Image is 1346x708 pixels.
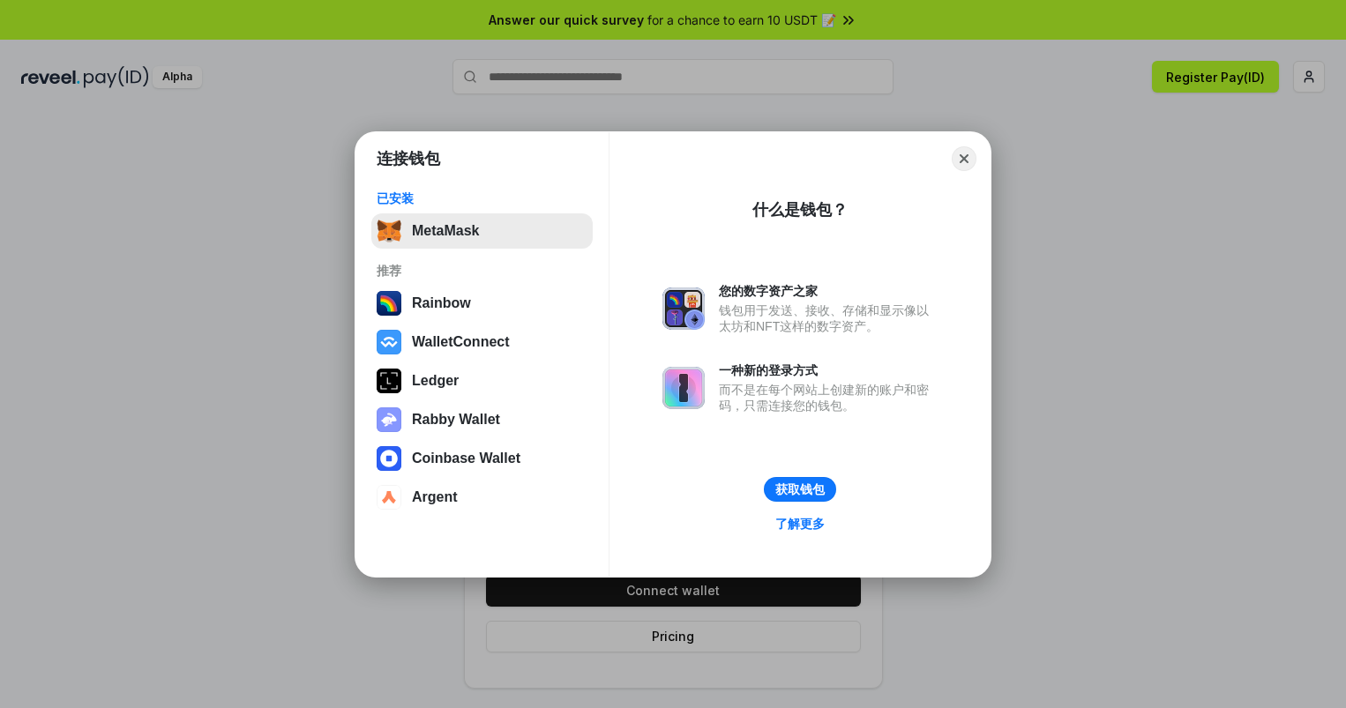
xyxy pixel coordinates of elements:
div: 钱包用于发送、接收、存储和显示像以太坊和NFT这样的数字资产。 [719,302,938,334]
img: svg+xml,%3Csvg%20xmlns%3D%22http%3A%2F%2Fwww.w3.org%2F2000%2Fsvg%22%20fill%3D%22none%22%20viewBox... [662,287,705,330]
div: 什么是钱包？ [752,199,848,220]
img: svg+xml,%3Csvg%20xmlns%3D%22http%3A%2F%2Fwww.w3.org%2F2000%2Fsvg%22%20width%3D%2228%22%20height%3... [377,369,401,393]
button: Ledger [371,363,593,399]
button: 获取钱包 [764,477,836,502]
button: MetaMask [371,213,593,249]
div: 而不是在每个网站上创建新的账户和密码，只需连接您的钱包。 [719,382,938,414]
button: Coinbase Wallet [371,441,593,476]
img: svg+xml,%3Csvg%20width%3D%2228%22%20height%3D%2228%22%20viewBox%3D%220%200%2028%2028%22%20fill%3D... [377,330,401,354]
div: 已安装 [377,190,587,206]
div: Rabby Wallet [412,412,500,428]
button: Rabby Wallet [371,402,593,437]
h1: 连接钱包 [377,148,440,169]
img: svg+xml,%3Csvg%20xmlns%3D%22http%3A%2F%2Fwww.w3.org%2F2000%2Fsvg%22%20fill%3D%22none%22%20viewBox... [662,367,705,409]
div: 推荐 [377,263,587,279]
img: svg+xml,%3Csvg%20fill%3D%22none%22%20height%3D%2233%22%20viewBox%3D%220%200%2035%2033%22%20width%... [377,219,401,243]
img: svg+xml,%3Csvg%20width%3D%2228%22%20height%3D%2228%22%20viewBox%3D%220%200%2028%2028%22%20fill%3D... [377,485,401,510]
div: MetaMask [412,223,479,239]
button: Argent [371,480,593,515]
div: Coinbase Wallet [412,451,520,466]
div: 您的数字资产之家 [719,283,938,299]
img: svg+xml,%3Csvg%20width%3D%22120%22%20height%3D%22120%22%20viewBox%3D%220%200%20120%20120%22%20fil... [377,291,401,316]
a: 了解更多 [765,512,835,535]
div: 了解更多 [775,516,825,532]
img: svg+xml,%3Csvg%20xmlns%3D%22http%3A%2F%2Fwww.w3.org%2F2000%2Fsvg%22%20fill%3D%22none%22%20viewBox... [377,407,401,432]
div: Ledger [412,373,459,389]
div: 获取钱包 [775,481,825,497]
div: WalletConnect [412,334,510,350]
img: svg+xml,%3Csvg%20width%3D%2228%22%20height%3D%2228%22%20viewBox%3D%220%200%2028%2028%22%20fill%3D... [377,446,401,471]
button: Rainbow [371,286,593,321]
div: 一种新的登录方式 [719,362,938,378]
button: Close [952,146,976,171]
div: Rainbow [412,295,471,311]
div: Argent [412,489,458,505]
button: WalletConnect [371,324,593,360]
